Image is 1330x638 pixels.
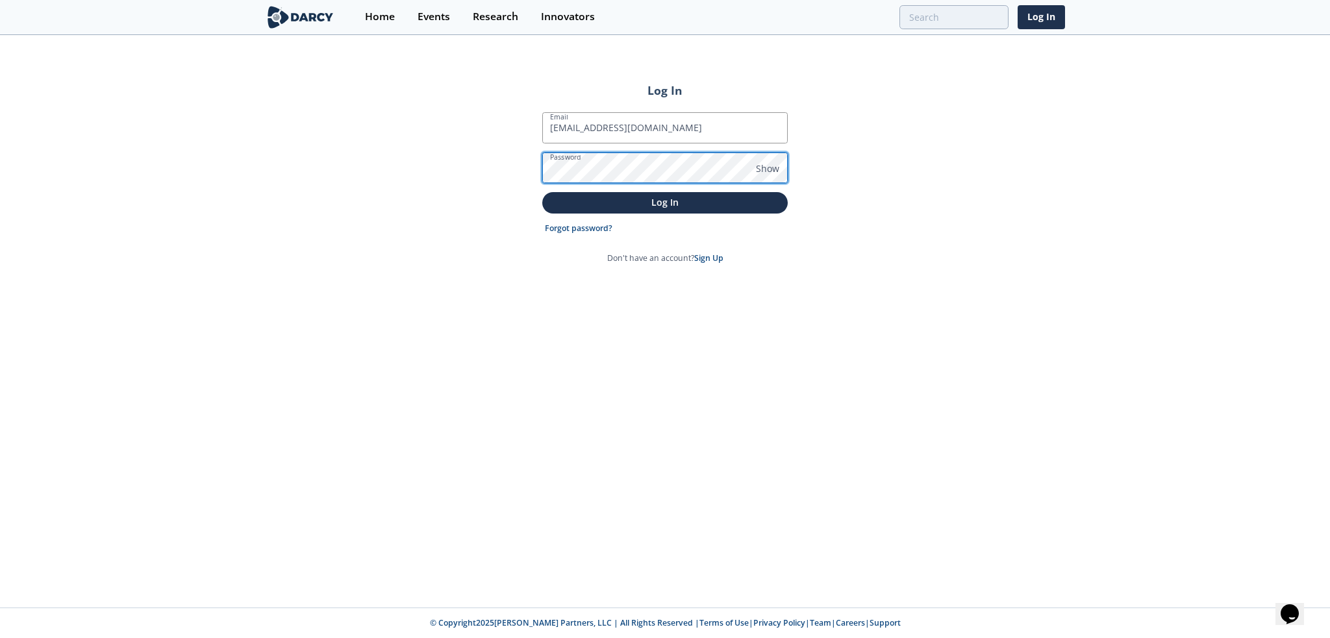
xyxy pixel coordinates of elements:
[265,6,336,29] img: logo-wide.svg
[899,5,1009,29] input: Advanced Search
[1275,586,1317,625] iframe: chat widget
[766,160,781,175] keeper-lock: Open Keeper Popup
[541,12,595,22] div: Innovators
[607,252,723,264] p: Don't have an account?
[756,162,779,175] span: Show
[699,617,749,628] a: Terms of Use
[542,192,788,214] button: Log In
[551,195,779,209] p: Log In
[184,617,1146,629] p: © Copyright 2025 [PERSON_NAME] Partners, LLC | All Rights Reserved | | | | |
[1018,5,1065,29] a: Log In
[753,617,805,628] a: Privacy Policy
[836,617,865,628] a: Careers
[870,617,901,628] a: Support
[550,152,581,162] label: Password
[694,252,723,264] a: Sign Up
[365,12,395,22] div: Home
[542,82,788,99] h2: Log In
[545,223,612,234] a: Forgot password?
[810,617,831,628] a: Team
[473,12,518,22] div: Research
[550,112,568,122] label: Email
[418,12,450,22] div: Events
